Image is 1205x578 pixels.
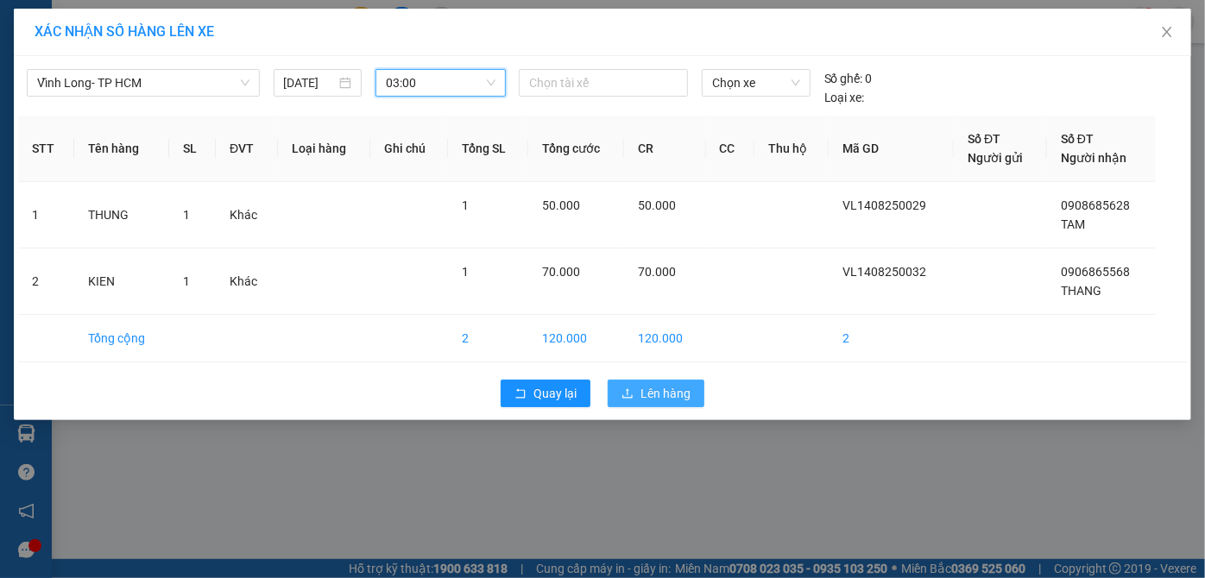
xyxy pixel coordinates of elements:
[824,69,863,88] span: Số ghế:
[18,116,74,182] th: STT
[462,198,469,212] span: 1
[1160,25,1174,39] span: close
[35,23,214,40] span: XÁC NHẬN SỐ HÀNG LÊN XE
[183,274,190,288] span: 1
[528,315,624,362] td: 120.000
[608,380,704,407] button: uploadLên hàng
[74,248,169,315] td: KIEN
[74,315,169,362] td: Tổng cộng
[829,315,954,362] td: 2
[829,116,954,182] th: Mã GD
[169,116,216,182] th: SL
[448,116,528,182] th: Tổng SL
[74,182,169,248] td: THUNG
[712,70,800,96] span: Chọn xe
[1061,132,1094,146] span: Số ĐT
[640,384,691,403] span: Lên hàng
[1061,151,1126,165] span: Người nhận
[1061,265,1130,279] span: 0906865568
[824,88,865,107] span: Loại xe:
[216,116,278,182] th: ĐVT
[216,248,278,315] td: Khác
[18,182,74,248] td: 1
[1061,217,1085,231] span: TAM
[216,182,278,248] td: Khác
[37,70,249,96] span: Vĩnh Long- TP HCM
[624,116,705,182] th: CR
[370,116,448,182] th: Ghi chú
[842,198,926,212] span: VL1408250029
[183,208,190,222] span: 1
[501,380,590,407] button: rollbackQuay lại
[1061,198,1130,212] span: 0908685628
[74,116,169,182] th: Tên hàng
[754,116,830,182] th: Thu hộ
[542,198,580,212] span: 50.000
[448,315,528,362] td: 2
[284,73,337,92] input: 15/08/2025
[1061,284,1101,298] span: THANG
[1143,9,1191,57] button: Close
[528,116,624,182] th: Tổng cước
[533,384,577,403] span: Quay lại
[386,70,495,96] span: 03:00
[621,387,634,401] span: upload
[638,198,676,212] span: 50.000
[514,387,527,401] span: rollback
[968,151,1023,165] span: Người gửi
[624,315,705,362] td: 120.000
[638,265,676,279] span: 70.000
[462,265,469,279] span: 1
[842,265,926,279] span: VL1408250032
[278,116,370,182] th: Loại hàng
[18,248,74,315] td: 2
[542,265,580,279] span: 70.000
[824,69,873,88] div: 0
[968,132,1000,146] span: Số ĐT
[706,116,754,182] th: CC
